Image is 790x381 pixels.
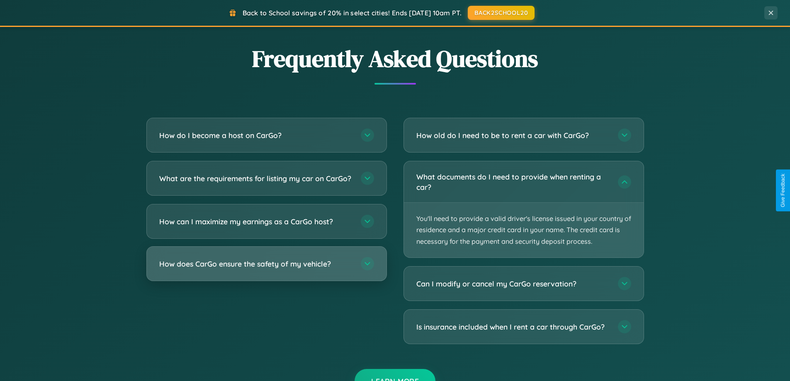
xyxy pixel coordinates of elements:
[146,43,644,75] h2: Frequently Asked Questions
[468,6,535,20] button: BACK2SCHOOL20
[416,172,610,192] h3: What documents do I need to provide when renting a car?
[416,130,610,141] h3: How old do I need to be to rent a car with CarGo?
[159,259,352,269] h3: How does CarGo ensure the safety of my vehicle?
[416,322,610,332] h3: Is insurance included when I rent a car through CarGo?
[416,279,610,289] h3: Can I modify or cancel my CarGo reservation?
[780,174,786,207] div: Give Feedback
[159,173,352,184] h3: What are the requirements for listing my car on CarGo?
[159,216,352,227] h3: How can I maximize my earnings as a CarGo host?
[404,203,644,257] p: You'll need to provide a valid driver's license issued in your country of residence and a major c...
[159,130,352,141] h3: How do I become a host on CarGo?
[243,9,462,17] span: Back to School savings of 20% in select cities! Ends [DATE] 10am PT.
